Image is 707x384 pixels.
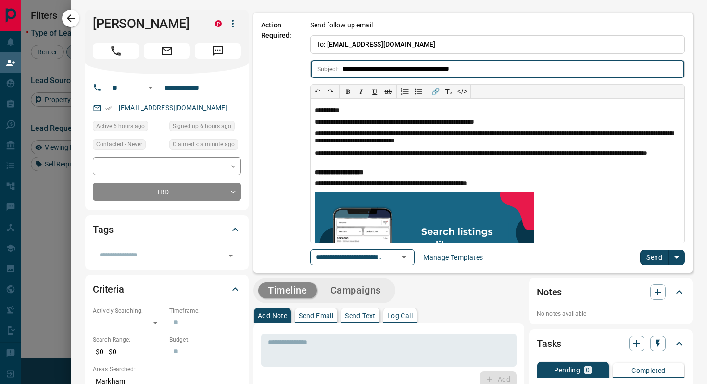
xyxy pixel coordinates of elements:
p: Areas Searched: [93,365,241,373]
img: search_like_a_pro.png [315,192,534,288]
button: T̲ₓ [442,85,455,98]
button: 𝐔 [368,85,381,98]
h1: [PERSON_NAME] [93,16,201,31]
button: Timeline [258,282,317,298]
button: </> [455,85,469,98]
p: Log Call [387,312,413,319]
button: ↶ [311,85,324,98]
div: TBD [93,183,241,201]
button: Open [145,82,156,93]
button: Open [224,249,238,262]
p: To: [310,35,685,54]
h2: Tags [93,222,113,237]
div: Tasks [537,332,685,355]
p: 0 [586,367,590,373]
button: Bullet list [412,85,425,98]
button: Open [397,251,411,264]
div: Sat Sep 13 2025 [93,121,164,134]
button: Send [640,250,669,265]
p: Pending [554,367,580,373]
s: ab [384,88,392,95]
span: Active 6 hours ago [96,121,145,131]
p: Add Note [258,312,287,319]
button: 𝐁 [341,85,354,98]
button: ab [381,85,395,98]
div: Tags [93,218,241,241]
p: Completed [631,367,666,374]
div: property.ca [215,20,222,27]
p: Actively Searching: [93,307,164,315]
svg: Email Verified [105,105,112,112]
button: 🔗 [429,85,442,98]
p: Send Text [345,312,376,319]
button: Manage Templates [417,250,489,265]
span: Email [144,43,190,59]
div: split button [640,250,685,265]
span: 𝐔 [372,88,377,95]
p: Send follow up email [310,20,373,30]
button: ↷ [324,85,338,98]
div: Sat Sep 13 2025 [169,121,241,134]
button: 𝑰 [354,85,368,98]
p: Action Required: [261,20,296,265]
a: [EMAIL_ADDRESS][DOMAIN_NAME] [119,104,227,112]
p: Subject: [317,65,339,74]
p: Timeframe: [169,307,241,315]
span: Call [93,43,139,59]
p: Send Email [299,312,333,319]
div: Sat Sep 13 2025 [169,139,241,153]
p: $0 - $0 [93,344,164,360]
span: Contacted - Never [96,140,142,149]
p: Budget: [169,335,241,344]
span: Claimed < a minute ago [173,140,235,149]
span: Signed up 6 hours ago [173,121,231,131]
h2: Criteria [93,282,124,297]
p: Search Range: [93,335,164,344]
span: [EMAIL_ADDRESS][DOMAIN_NAME] [327,40,436,48]
span: Message [195,43,241,59]
h2: Notes [537,284,562,300]
h2: Tasks [537,336,561,351]
div: Notes [537,281,685,304]
button: Campaigns [321,282,391,298]
p: No notes available [537,309,685,318]
button: Numbered list [398,85,412,98]
div: Criteria [93,278,241,301]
